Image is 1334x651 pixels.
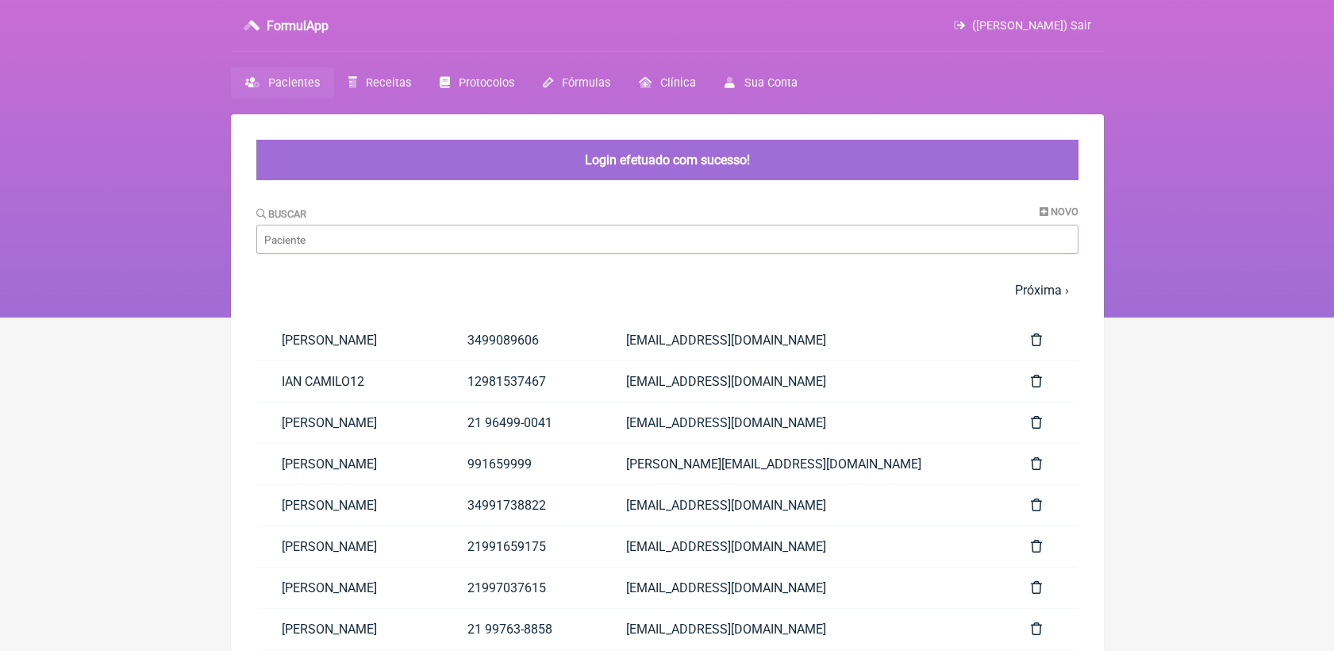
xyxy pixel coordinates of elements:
[442,403,601,443] a: 21 96499-0041
[601,403,1005,443] a: [EMAIL_ADDRESS][DOMAIN_NAME]
[459,76,514,90] span: Protocolos
[1015,283,1069,298] a: Próxima ›
[1040,206,1078,218] a: Novo
[625,67,710,98] a: Clínica
[972,19,1091,33] span: ([PERSON_NAME]) Sair
[442,526,601,567] a: 21991659175
[744,76,798,90] span: Sua Conta
[442,609,601,649] a: 21 99763-8858
[601,485,1005,526] a: [EMAIL_ADDRESS][DOMAIN_NAME]
[442,444,601,484] a: 991659999
[601,320,1005,360] a: [EMAIL_ADDRESS][DOMAIN_NAME]
[529,67,625,98] a: Fórmulas
[425,67,529,98] a: Protocolos
[366,76,411,90] span: Receitas
[256,444,442,484] a: [PERSON_NAME]
[442,361,601,402] a: 12981537467
[334,67,425,98] a: Receitas
[256,526,442,567] a: [PERSON_NAME]
[562,76,610,90] span: Fórmulas
[442,320,601,360] a: 3499089606
[256,225,1078,254] input: Paciente
[442,485,601,526] a: 34991738822
[256,403,442,443] a: [PERSON_NAME]
[660,76,696,90] span: Clínica
[256,140,1078,180] div: Login efetuado com sucesso!
[256,361,442,402] a: IAN CAMILO12
[256,320,442,360] a: [PERSON_NAME]
[268,76,320,90] span: Pacientes
[601,609,1005,649] a: [EMAIL_ADDRESS][DOMAIN_NAME]
[256,609,442,649] a: [PERSON_NAME]
[231,67,334,98] a: Pacientes
[710,67,811,98] a: Sua Conta
[256,208,307,220] label: Buscar
[256,273,1078,307] nav: pager
[1051,206,1078,218] span: Novo
[267,18,329,33] h3: FormulApp
[256,485,442,526] a: [PERSON_NAME]
[256,568,442,608] a: [PERSON_NAME]
[601,568,1005,608] a: [EMAIL_ADDRESS][DOMAIN_NAME]
[442,568,601,608] a: 21997037615
[601,361,1005,402] a: [EMAIL_ADDRESS][DOMAIN_NAME]
[601,526,1005,567] a: [EMAIL_ADDRESS][DOMAIN_NAME]
[601,444,1005,484] a: [PERSON_NAME][EMAIL_ADDRESS][DOMAIN_NAME]
[954,19,1090,33] a: ([PERSON_NAME]) Sair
